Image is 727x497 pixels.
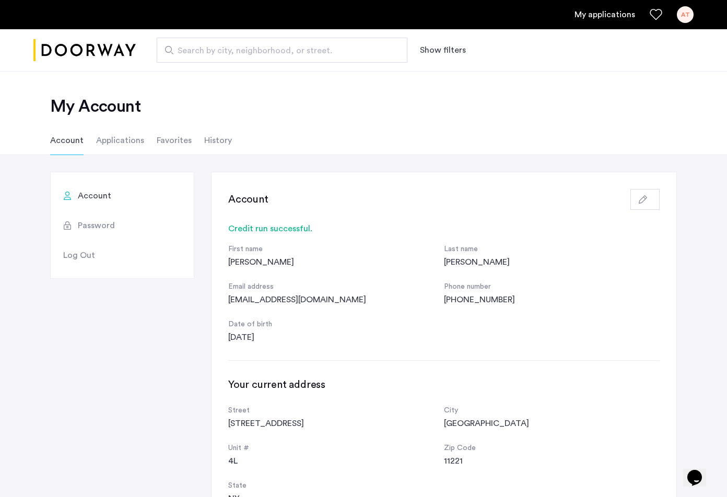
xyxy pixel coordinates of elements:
span: Search by city, neighborhood, or street. [178,44,378,57]
div: Last name [444,243,660,256]
div: [PERSON_NAME] [444,256,660,268]
a: Cazamio logo [33,31,136,70]
div: Email address [228,281,444,293]
h2: My Account [50,96,677,117]
div: Unit # [228,442,444,455]
div: First name [228,243,444,256]
div: [EMAIL_ADDRESS][DOMAIN_NAME] [228,293,444,306]
button: button [630,189,660,210]
input: Apartment Search [157,38,407,63]
div: AT [677,6,694,23]
h3: Account [228,192,268,207]
li: Applications [96,126,144,155]
div: State [228,480,444,492]
div: Street [228,405,444,417]
li: History [204,126,232,155]
h3: Your current address [228,377,660,392]
span: Account [78,190,111,202]
div: [DATE] [228,331,444,344]
img: logo [33,31,136,70]
iframe: chat widget [683,455,717,487]
li: Favorites [157,126,192,155]
div: Zip Code [444,442,660,455]
li: Account [50,126,84,155]
div: [STREET_ADDRESS] [228,417,444,430]
div: City [444,405,660,417]
a: Favorites [650,8,662,21]
a: My application [574,8,635,21]
div: Credit run successful. [228,222,660,235]
div: [GEOGRAPHIC_DATA] [444,417,660,430]
div: [PHONE_NUMBER] [444,293,660,306]
button: Show or hide filters [420,44,466,56]
div: Phone number [444,281,660,293]
span: Password [78,219,115,232]
div: 4L [228,455,444,467]
div: [PERSON_NAME] [228,256,444,268]
div: Date of birth [228,318,444,331]
span: Log Out [63,249,95,262]
div: 11221 [444,455,660,467]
